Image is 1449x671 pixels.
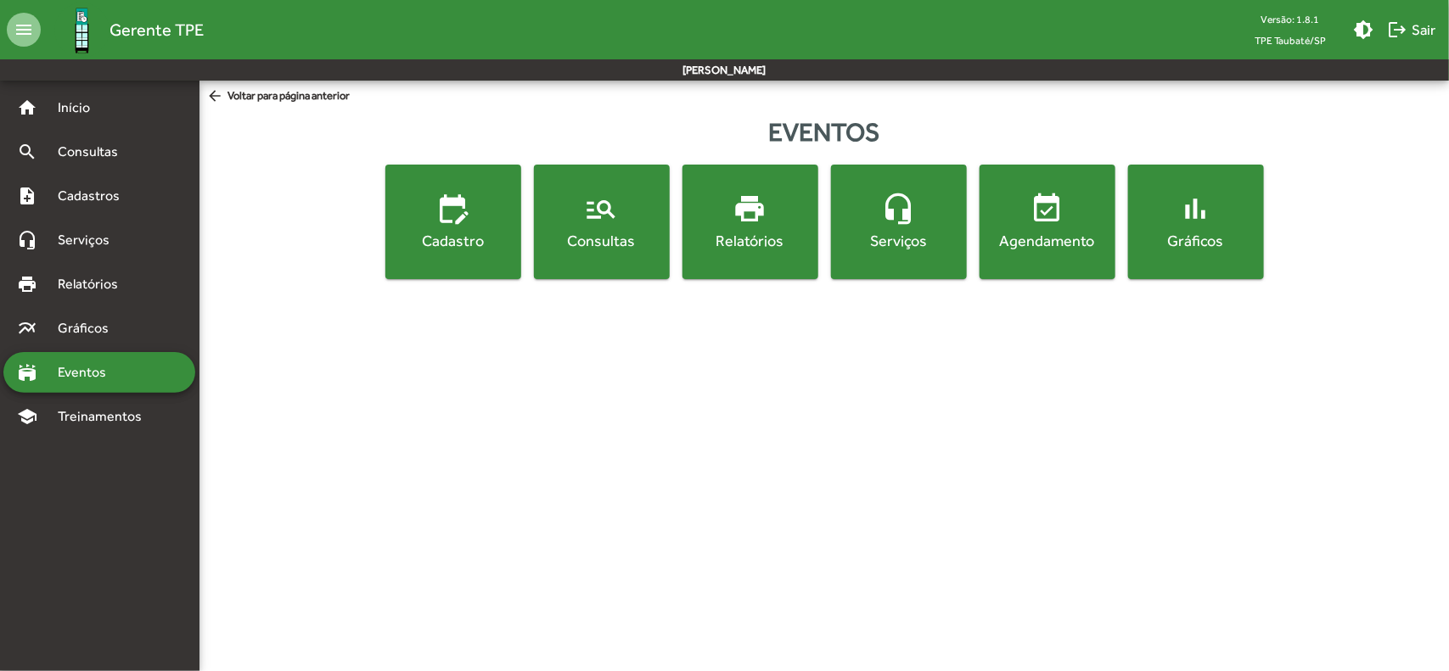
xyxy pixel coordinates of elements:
mat-icon: search [17,142,37,162]
div: Relatórios [686,230,815,251]
div: Cadastro [389,230,518,251]
span: Consultas [48,142,140,162]
span: Sair [1387,14,1435,45]
a: Gerente TPE [41,3,204,58]
mat-icon: manage_search [585,192,619,226]
mat-icon: headset_mic [17,230,37,250]
div: Agendamento [983,230,1112,251]
img: Logo [54,3,110,58]
mat-icon: brightness_medium [1353,20,1373,40]
button: Serviços [831,165,967,279]
mat-icon: bar_chart [1179,192,1213,226]
mat-icon: logout [1387,20,1407,40]
button: Sair [1380,14,1442,45]
button: Cadastro [385,165,521,279]
mat-icon: home [17,98,37,118]
button: Agendamento [980,165,1115,279]
mat-icon: print [17,274,37,294]
mat-icon: note_add [17,186,37,206]
mat-icon: print [733,192,767,226]
button: Gráficos [1128,165,1264,279]
mat-icon: arrow_back [206,87,227,106]
span: Gerente TPE [110,16,204,43]
div: Versão: 1.8.1 [1241,8,1339,30]
div: Consultas [537,230,666,251]
span: Relatórios [48,274,140,294]
button: Consultas [534,165,670,279]
span: Voltar para página anterior [206,87,350,106]
div: Eventos [199,113,1449,151]
mat-icon: edit_calendar [436,192,470,226]
span: Cadastros [48,186,142,206]
span: TPE Taubaté/SP [1241,30,1339,51]
div: Serviços [834,230,963,251]
button: Relatórios [682,165,818,279]
mat-icon: event_available [1031,192,1064,226]
mat-icon: headset_mic [882,192,916,226]
div: Gráficos [1132,230,1261,251]
mat-icon: menu [7,13,41,47]
span: Início [48,98,115,118]
span: Serviços [48,230,132,250]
